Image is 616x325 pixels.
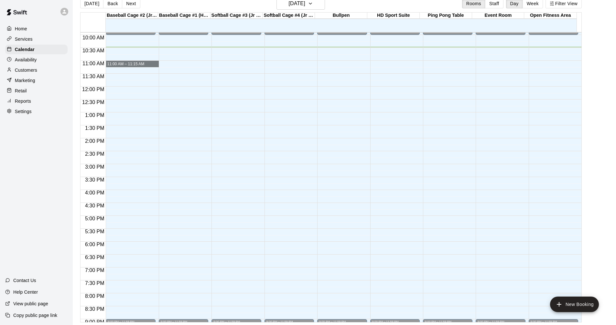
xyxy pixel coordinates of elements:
[531,320,576,323] div: 9:00 PM – 11:59 PM
[15,98,31,104] p: Reports
[15,46,35,53] p: Calendar
[472,13,524,19] div: Event Room
[211,13,263,19] div: Softball Cage #3 (Jr Hack Attack)
[106,13,158,19] div: Baseball Cage #2 (Jr Hack Attack)
[425,320,470,323] div: 9:00 PM – 11:59 PM
[83,306,106,312] span: 8:30 PM
[266,320,312,323] div: 9:00 PM – 11:59 PM
[5,107,68,116] a: Settings
[5,45,68,54] a: Calendar
[15,77,35,84] p: Marketing
[315,13,367,19] div: Bullpen
[81,35,106,40] span: 10:00 AM
[13,277,36,284] p: Contact Us
[372,320,418,323] div: 9:00 PM – 11:59 PM
[83,151,106,157] span: 2:30 PM
[81,87,106,92] span: 12:00 PM
[5,55,68,65] a: Availability
[13,300,48,307] p: View public page
[81,74,106,79] span: 11:30 AM
[213,320,259,323] div: 9:00 PM – 11:59 PM
[83,190,106,195] span: 4:00 PM
[83,177,106,183] span: 3:30 PM
[83,242,106,247] span: 6:00 PM
[83,280,106,286] span: 7:30 PM
[83,164,106,170] span: 3:00 PM
[83,138,106,144] span: 2:00 PM
[13,312,57,319] p: Copy public page link
[83,267,106,273] span: 7:00 PM
[107,62,144,66] span: 11:00 AM – 11:15 AM
[263,13,315,19] div: Softball Cage #4 (Jr Hack Attack)
[367,13,420,19] div: HD Sport Suite
[420,13,472,19] div: Ping Pong Table
[15,108,32,115] p: Settings
[83,216,106,221] span: 5:00 PM
[15,57,37,63] p: Availability
[15,67,37,73] p: Customers
[81,100,106,105] span: 12:30 PM
[5,24,68,34] a: Home
[83,203,106,208] span: 4:30 PM
[83,125,106,131] span: 1:30 PM
[5,96,68,106] a: Reports
[83,319,106,325] span: 9:00 PM
[161,320,206,323] div: 9:00 PM – 11:59 PM
[83,255,106,260] span: 6:30 PM
[15,36,33,42] p: Services
[83,112,106,118] span: 1:00 PM
[5,65,68,75] a: Customers
[550,297,599,312] button: add
[478,320,523,323] div: 9:00 PM – 11:59 PM
[81,48,106,53] span: 10:30 AM
[81,61,106,66] span: 11:00 AM
[5,86,68,96] a: Retail
[319,320,365,323] div: 9:00 PM – 11:59 PM
[524,13,577,19] div: Open Fitness Area
[5,76,68,85] a: Marketing
[5,34,68,44] a: Services
[158,13,211,19] div: Baseball Cage #1 (Hack Attack)
[15,26,27,32] p: Home
[15,88,27,94] p: Retail
[83,229,106,234] span: 5:30 PM
[83,293,106,299] span: 8:00 PM
[13,289,38,295] p: Help Center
